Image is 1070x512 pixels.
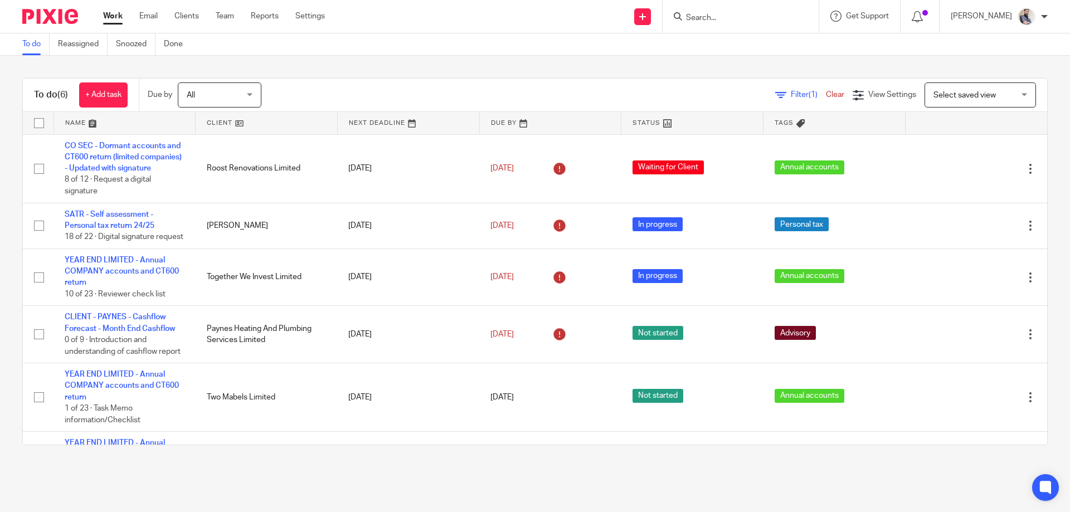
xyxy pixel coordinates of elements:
[58,33,108,55] a: Reassigned
[65,233,183,241] span: 18 of 22 · Digital signature request
[251,11,279,22] a: Reports
[633,326,683,340] span: Not started
[337,248,479,306] td: [DATE]
[65,370,179,401] a: YEAR END LIMITED - Annual COMPANY accounts and CT600 return
[34,89,68,101] h1: To do
[337,203,479,248] td: [DATE]
[951,11,1012,22] p: [PERSON_NAME]
[1018,8,1035,26] img: Pixie%2002.jpg
[196,363,338,432] td: Two Mabels Limited
[337,134,479,203] td: [DATE]
[775,160,844,174] span: Annual accounts
[65,256,179,287] a: YEAR END LIMITED - Annual COMPANY accounts and CT600 return
[139,11,158,22] a: Email
[196,306,338,363] td: Paynes Heating And Plumbing Services Limited
[116,33,155,55] a: Snoozed
[164,33,191,55] a: Done
[196,248,338,306] td: Together We Invest Limited
[490,330,514,338] span: [DATE]
[826,91,844,99] a: Clear
[490,393,514,401] span: [DATE]
[65,439,179,470] a: YEAR END LIMITED - Annual COMPANY accounts and CT600 return
[490,164,514,172] span: [DATE]
[65,211,154,230] a: SATR - Self assessment - Personal tax return 24/25
[65,142,182,173] a: CO SEC - Dormant accounts and CT600 return (limited companies) - Updated with signature
[337,432,479,500] td: [DATE]
[216,11,234,22] a: Team
[57,90,68,99] span: (6)
[775,389,844,403] span: Annual accounts
[791,91,826,99] span: Filter
[868,91,916,99] span: View Settings
[196,432,338,500] td: Canvas Me Ltd
[490,273,514,281] span: [DATE]
[79,82,128,108] a: + Add task
[633,217,683,231] span: In progress
[65,336,181,355] span: 0 of 9 · Introduction and understanding of cashflow report
[196,134,338,203] td: Roost Renovations Limited
[633,269,683,283] span: In progress
[490,222,514,230] span: [DATE]
[633,389,683,403] span: Not started
[933,91,996,99] span: Select saved view
[775,269,844,283] span: Annual accounts
[174,11,199,22] a: Clients
[187,91,195,99] span: All
[65,176,151,196] span: 8 of 12 · Request a digital signature
[22,9,78,24] img: Pixie
[775,120,794,126] span: Tags
[196,203,338,248] td: [PERSON_NAME]
[148,89,172,100] p: Due by
[65,313,175,332] a: CLIENT - PAYNES - Cashflow Forecast - Month End Cashflow
[103,11,123,22] a: Work
[22,33,50,55] a: To do
[685,13,785,23] input: Search
[337,363,479,432] td: [DATE]
[295,11,325,22] a: Settings
[337,306,479,363] td: [DATE]
[775,217,829,231] span: Personal tax
[809,91,818,99] span: (1)
[775,326,816,340] span: Advisory
[633,160,704,174] span: Waiting for Client
[846,12,889,20] span: Get Support
[65,290,166,298] span: 10 of 23 · Reviewer check list
[65,404,140,424] span: 1 of 23 · Task Memo information/Checklist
